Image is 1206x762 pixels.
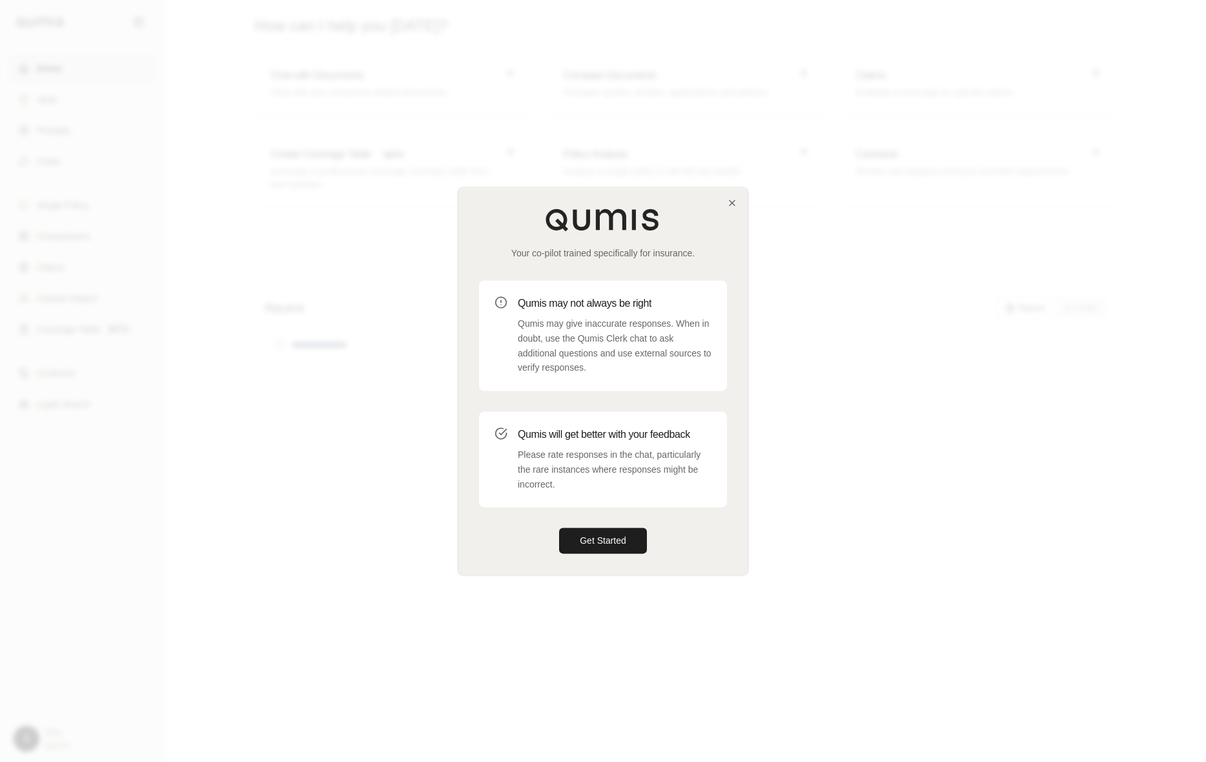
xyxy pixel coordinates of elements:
img: Qumis Logo [545,208,661,231]
p: Qumis may give inaccurate responses. When in doubt, use the Qumis Clerk chat to ask additional qu... [518,316,711,375]
p: Please rate responses in the chat, particularly the rare instances where responses might be incor... [518,448,711,491]
h3: Qumis will get better with your feedback [518,427,711,442]
button: Get Started [559,528,647,554]
h3: Qumis may not always be right [518,296,711,311]
p: Your co-pilot trained specifically for insurance. [479,247,727,260]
